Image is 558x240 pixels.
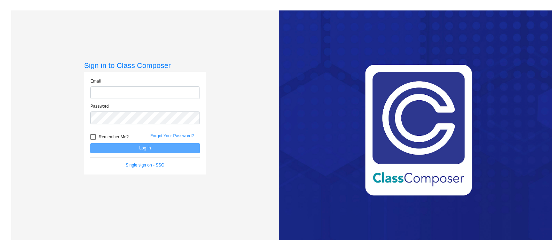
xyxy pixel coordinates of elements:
[90,78,101,84] label: Email
[150,133,194,138] a: Forgot Your Password?
[126,163,164,168] a: Single sign on - SSO
[90,103,109,109] label: Password
[99,133,129,141] span: Remember Me?
[84,61,206,70] h3: Sign in to Class Composer
[90,143,200,153] button: Log In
